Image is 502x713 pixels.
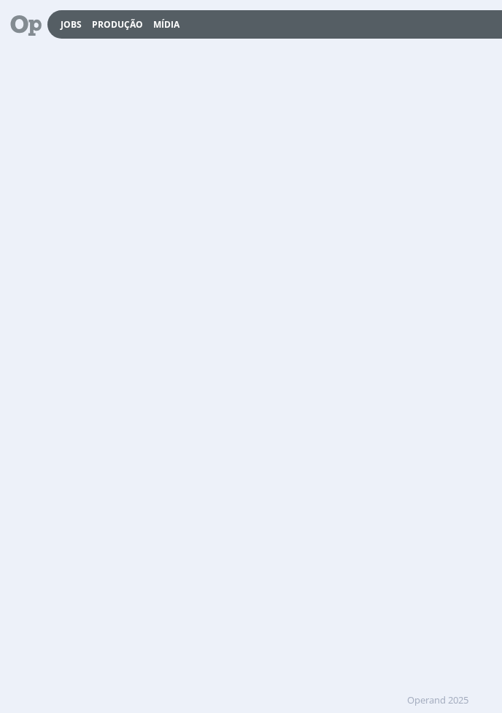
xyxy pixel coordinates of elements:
a: Produção [92,18,143,31]
button: Mídia [149,19,184,31]
a: Jobs [61,18,82,31]
button: Produção [88,19,147,31]
a: Mídia [153,18,179,31]
button: Jobs [56,19,86,31]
